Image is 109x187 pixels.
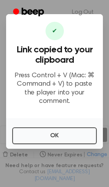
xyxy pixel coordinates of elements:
[64,3,101,21] a: Log Out
[12,45,97,65] h3: Link copied to your clipboard
[8,5,51,20] a: Beep
[12,127,97,144] button: OK
[12,72,97,106] p: Press Control + V (Mac: ⌘ Command + V) to paste the player into your comment.
[46,22,64,40] div: ✔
